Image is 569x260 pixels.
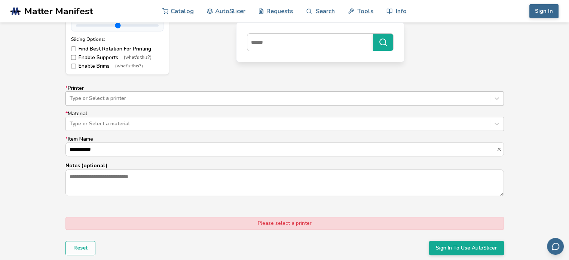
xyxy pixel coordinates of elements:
[65,217,504,230] div: Please select a printer
[71,55,163,61] label: Enable Supports
[529,4,559,18] button: Sign In
[65,162,504,169] p: Notes (optional)
[71,55,76,60] input: Enable Supports(what's this?)
[496,147,504,152] button: *Item Name
[24,6,93,16] span: Matter Manifest
[71,46,76,51] input: Find Best Rotation For Printing
[70,121,71,127] input: *MaterialType or Select a material
[66,170,504,195] textarea: Notes (optional)
[65,111,504,131] label: Material
[66,143,496,156] input: *Item Name
[547,238,564,255] button: Send feedback via email
[65,241,95,255] button: Reset
[124,55,152,60] span: (what's this?)
[115,64,143,69] span: (what's this?)
[65,85,504,105] label: Printer
[71,64,76,68] input: Enable Brims(what's this?)
[71,63,163,69] label: Enable Brims
[65,136,504,156] label: Item Name
[429,241,504,255] button: Sign In To Use AutoSlicer
[70,95,71,101] input: *PrinterType or Select a printer
[71,37,163,42] div: Slicing Options:
[71,46,163,52] label: Find Best Rotation For Printing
